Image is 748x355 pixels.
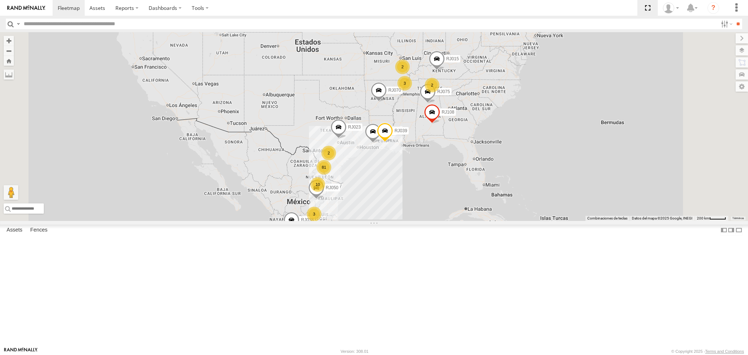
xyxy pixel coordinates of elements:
button: Zoom in [4,36,14,46]
button: Zoom out [4,46,14,56]
button: Zoom Home [4,56,14,66]
div: 2 [425,78,439,92]
a: Términos (se abre en una nueva pestaña) [732,217,744,220]
label: Assets [3,225,26,235]
i: ? [707,2,719,14]
span: RJ015 [446,56,459,61]
span: Datos del mapa ©2025 Google, INEGI [632,216,692,220]
label: Fences [27,225,51,235]
span: RJ070 [388,87,401,92]
a: Terms and Conditions [705,349,744,354]
label: Measure [4,69,14,80]
div: Josue Jimenez [660,3,682,14]
div: 10 [310,177,325,192]
div: © Copyright 2025 - [671,349,744,354]
div: 2 [395,60,410,74]
div: Version: 308.01 [341,349,369,354]
div: 3 [307,207,321,221]
label: Map Settings [736,81,748,92]
button: Arrastra al hombrecito al mapa para abrir Street View [4,185,18,200]
div: 3 [397,76,412,91]
div: 2 [321,146,336,160]
span: RJ039 [394,128,407,133]
img: rand-logo.svg [7,5,45,11]
label: Dock Summary Table to the Right [728,225,735,235]
span: RJ023 [348,125,361,130]
span: RJ050 [326,185,339,190]
button: Combinaciones de teclas [587,216,627,221]
label: Hide Summary Table [735,225,743,235]
span: RJ075 [437,89,450,94]
span: RJ038 [301,217,314,222]
label: Search Filter Options [718,19,734,29]
button: Escala del mapa: 200 km por 42 píxeles [695,216,728,221]
div: 81 [317,160,331,175]
span: RJ108 [442,110,454,115]
a: Visit our Website [4,348,38,355]
span: 200 km [697,216,709,220]
label: Dock Summary Table to the Left [720,225,728,235]
label: Search Query [15,19,21,29]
